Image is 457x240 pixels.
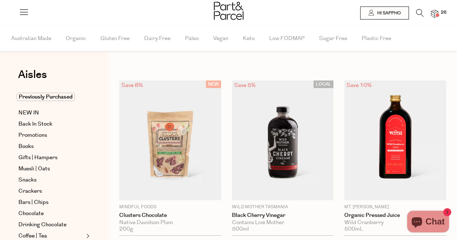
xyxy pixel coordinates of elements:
[18,165,50,173] span: Muesli | Oats
[18,221,84,229] a: Drinking Chocolate
[375,10,401,16] span: Hi Sappho
[66,26,86,51] span: Organic
[344,80,374,90] div: Save 10%
[18,165,84,173] a: Muesli | Oats
[18,198,84,207] a: Bars | Chips
[344,219,446,226] div: Wild Cranberry
[18,109,39,117] span: NEW IN
[360,6,409,19] a: Hi Sappho
[269,26,305,51] span: Low FODMAP
[18,209,84,218] a: Chocolate
[11,26,51,51] span: Australian Made
[18,93,84,101] a: Previously Purchased
[232,80,334,200] img: Black Cherry Vinegar
[213,26,228,51] span: Vegan
[18,198,48,207] span: Bars | Chips
[344,204,446,210] p: Mt. [PERSON_NAME]
[18,120,84,128] a: Back In Stock
[18,69,47,87] a: Aisles
[18,176,36,184] span: Snacks
[18,153,57,162] span: Gifts | Hampers
[18,67,47,83] span: Aisles
[232,226,249,232] span: 500ml
[18,153,84,162] a: Gifts | Hampers
[243,26,255,51] span: Keto
[119,204,221,210] p: Mindful Foods
[119,219,221,226] div: Native Davidson Plum
[362,26,391,51] span: Plastic Free
[17,93,75,101] span: Previously Purchased
[119,226,133,232] span: 200g
[319,26,347,51] span: Sugar Free
[232,80,258,90] div: Save 5%
[18,187,42,196] span: Crackers
[232,219,334,226] div: Contains Live Mother
[100,26,130,51] span: Gluten Free
[119,80,221,200] img: Clusters Chocolate
[18,221,66,229] span: Drinking Chocolate
[439,9,448,16] span: 26
[144,26,171,51] span: Dairy Free
[18,187,84,196] a: Crackers
[214,2,243,20] img: Part&Parcel
[119,212,221,219] a: Clusters Chocolate
[344,226,363,232] span: 500mL
[314,80,333,88] span: LOCAL
[431,10,438,17] a: 26
[18,209,44,218] span: Chocolate
[18,131,84,140] a: Promotions
[344,212,446,219] a: Organic Pressed Juice
[206,80,221,88] span: NEW
[119,80,145,90] div: Save 8%
[405,211,451,234] inbox-online-store-chat: Shopify online store chat
[232,204,334,210] p: Wild Mother Tasmania
[185,26,199,51] span: Paleo
[18,131,47,140] span: Promotions
[18,120,52,128] span: Back In Stock
[18,176,84,184] a: Snacks
[344,80,446,200] img: Organic Pressed Juice
[18,142,84,151] a: Books
[18,109,84,117] a: NEW IN
[18,142,34,151] span: Books
[232,212,334,219] a: Black Cherry Vinegar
